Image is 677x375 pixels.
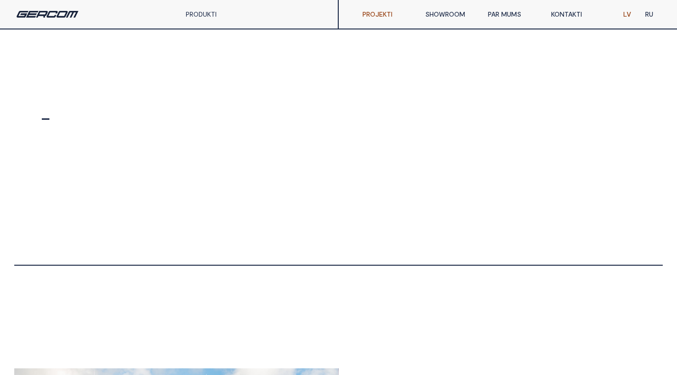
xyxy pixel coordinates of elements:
span: t [100,317,109,340]
span: e [76,317,91,340]
span: n [47,317,61,340]
span: R [112,118,128,141]
span: a [657,308,660,318]
span: j [630,308,631,318]
span: z [109,317,122,340]
span: , [608,308,610,318]
span: d [578,308,582,318]
span: o [30,317,47,340]
span: L [639,308,644,318]
span: a [75,342,89,365]
span: I [235,118,240,141]
span: r [91,317,100,340]
span: i [46,342,51,365]
span: t [66,342,75,365]
span: , [635,308,637,318]
a: KONTAKTI [544,5,607,24]
span: a [644,308,648,318]
span: i [616,308,618,318]
span: z [32,342,46,365]
span: 8 [603,308,608,318]
a: RU [638,5,660,24]
span: s [224,317,237,340]
span: 2 [645,320,648,329]
span: i [178,317,183,340]
span: L [163,317,178,340]
span: K [14,317,30,340]
span: P [96,118,112,141]
span: a [631,308,635,318]
a: LV [616,5,638,24]
span: E [305,118,320,141]
span: p [622,308,626,318]
span: i [218,317,224,340]
span: l [136,317,142,340]
span: e [142,317,157,340]
span: a [598,308,601,318]
span: e [618,308,622,318]
a: PROJEKTI [355,5,418,24]
span: M [14,118,37,141]
span: n [51,342,66,365]
span: O [128,118,149,141]
a: Koncertzāle Lielais Dzintars [14,294,335,345]
span: J [149,118,163,141]
span: K [179,118,195,141]
span: S [55,118,71,141]
span: 0 [648,320,653,329]
span: A [271,118,289,141]
span: i [655,308,657,318]
span: o [584,308,589,318]
span: Ū [37,118,55,141]
span: s [97,342,110,365]
a: PRODUKTI [186,10,217,18]
span: e [183,317,199,340]
span: l [596,308,598,318]
span: a [574,308,578,318]
span: D [14,342,32,365]
span: r [89,342,97,365]
span: v [651,308,655,318]
span: T [195,118,210,141]
a: SHOWROOM [418,5,481,24]
span: 4 [656,320,660,329]
span: E [163,118,179,141]
span: e [592,308,596,318]
span: S [289,118,305,141]
span: R [570,308,574,318]
span: c [61,317,76,340]
span: 1 [653,320,656,329]
span: L [611,308,616,318]
span: l [199,317,204,340]
span: Z [240,118,257,141]
span: ā [626,308,630,318]
span: L [257,118,271,141]
span: U [71,118,90,141]
span: i [591,308,592,318]
span: ā [122,317,136,340]
span: i [582,308,584,318]
span: U [210,118,229,141]
span: a [204,317,218,340]
span: t [648,308,651,318]
a: PAR MUMS [481,5,544,24]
